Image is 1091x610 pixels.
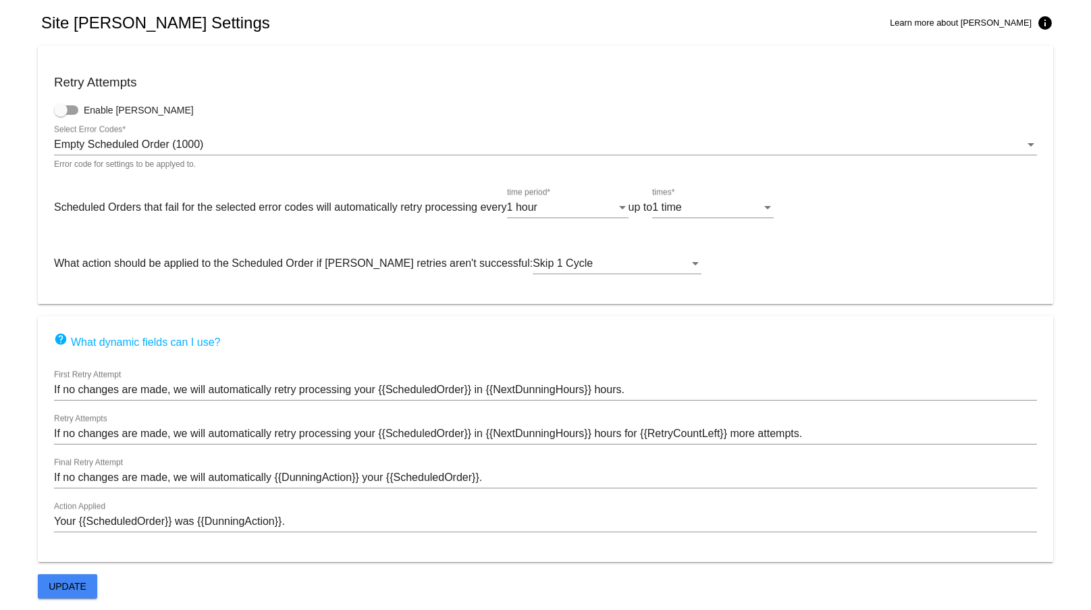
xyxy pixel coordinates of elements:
[54,428,1037,440] input: Retry Attempts
[54,160,196,170] div: Error code for settings to be applyed to.
[54,188,1037,232] div: Scheduled Orders that fail for the selected error codes will automatically retry processing every...
[54,244,1037,288] div: What action should be applied to the Scheduled Order if [PERSON_NAME] retries aren't successful:
[890,18,1032,28] span: Learn more about [PERSON_NAME]
[54,384,1037,396] input: First Retry Attempt
[533,257,593,269] span: Skip 1 Cycle
[49,581,86,592] span: Update
[507,201,537,213] span: 1 hour
[54,472,1037,484] input: Final Retry Attempt
[54,138,1037,151] mat-select: Select Error Codes
[652,201,682,213] span: 1 time
[54,336,220,348] a: What dynamic fields can I use?
[54,75,1037,90] h3: Retry Attempts
[41,14,270,32] h2: Site [PERSON_NAME] Settings
[652,201,774,213] mat-select: times
[54,515,1037,528] input: Action Applied
[507,201,629,213] mat-select: time period
[54,138,203,150] span: Empty Scheduled Order (1000)
[54,332,68,349] mat-icon: help
[1037,15,1053,31] mat-icon: info
[84,103,194,117] span: Enable [PERSON_NAME]
[38,574,97,599] button: Update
